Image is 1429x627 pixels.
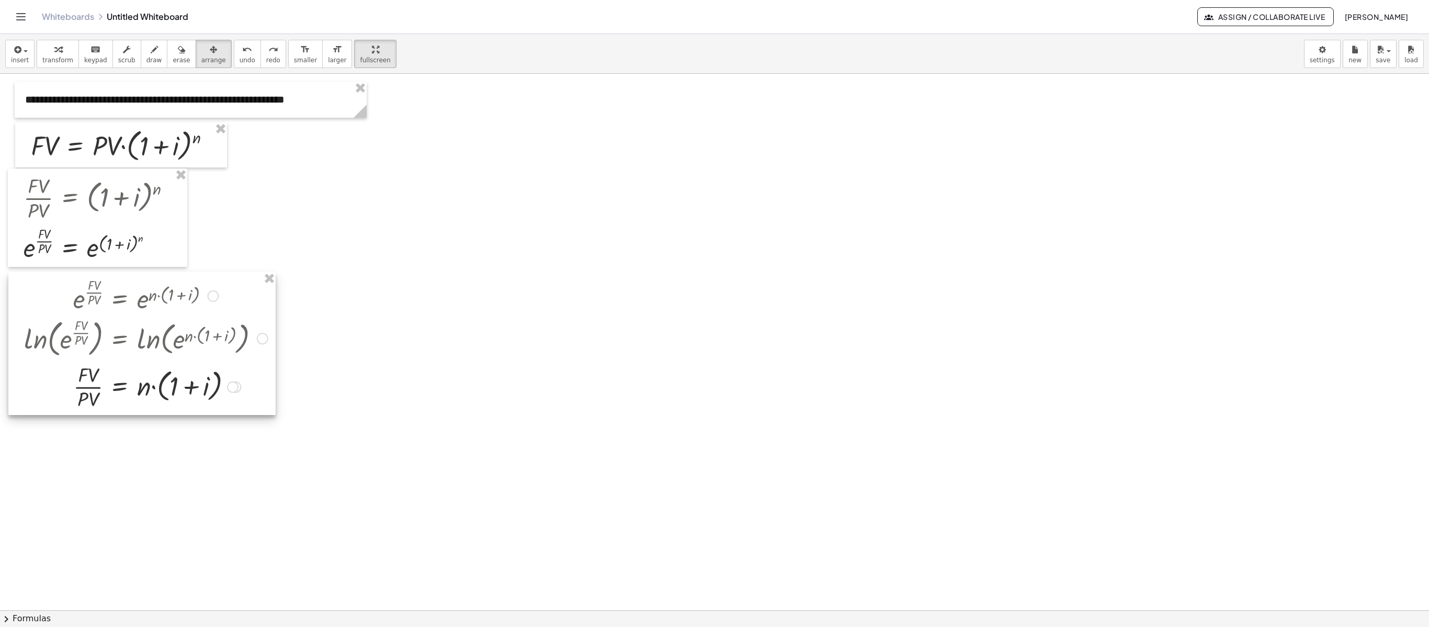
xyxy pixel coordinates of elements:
[201,57,226,64] span: arrange
[332,43,342,56] i: format_size
[266,57,280,64] span: redo
[322,40,352,68] button: format_sizelarger
[84,57,107,64] span: keypad
[13,8,29,25] button: Toggle navigation
[1304,40,1341,68] button: settings
[1370,40,1397,68] button: save
[118,57,135,64] span: scrub
[141,40,168,68] button: draw
[1399,40,1424,68] button: load
[1344,12,1408,21] span: [PERSON_NAME]
[1404,57,1418,64] span: load
[1206,12,1325,21] span: Assign / Collaborate Live
[37,40,79,68] button: transform
[173,57,190,64] span: erase
[146,57,162,64] span: draw
[1310,57,1335,64] span: settings
[234,40,261,68] button: undoundo
[1376,57,1390,64] span: save
[90,43,100,56] i: keyboard
[360,57,390,64] span: fullscreen
[167,40,196,68] button: erase
[240,57,255,64] span: undo
[260,40,286,68] button: redoredo
[1197,7,1334,26] button: Assign / Collaborate Live
[288,40,323,68] button: format_sizesmaller
[42,57,73,64] span: transform
[112,40,141,68] button: scrub
[78,40,113,68] button: keyboardkeypad
[354,40,396,68] button: fullscreen
[42,12,94,22] a: Whiteboards
[1336,7,1416,26] button: [PERSON_NAME]
[11,57,29,64] span: insert
[1348,57,1362,64] span: new
[294,57,317,64] span: smaller
[5,40,35,68] button: insert
[268,43,278,56] i: redo
[300,43,310,56] i: format_size
[196,40,232,68] button: arrange
[242,43,252,56] i: undo
[1343,40,1368,68] button: new
[328,57,346,64] span: larger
